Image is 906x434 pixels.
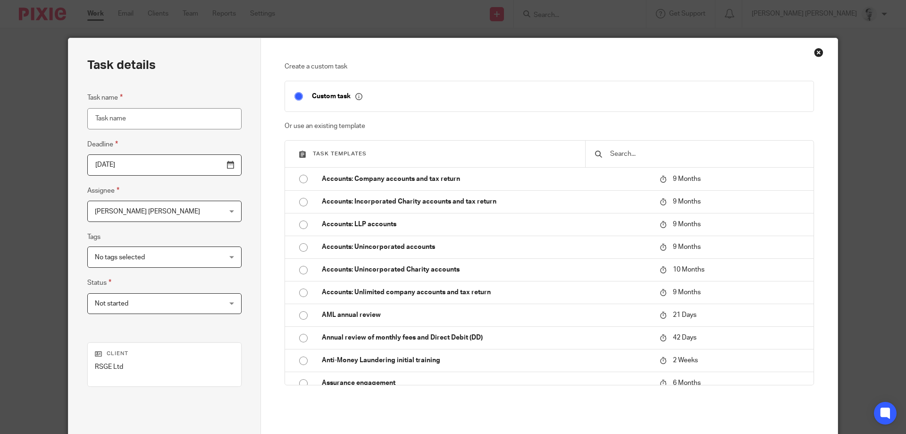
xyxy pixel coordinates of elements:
[322,356,650,365] p: Anti-Money Laundering initial training
[322,174,650,184] p: Accounts: Company accounts and tax return
[673,221,701,228] span: 9 Months
[814,48,823,57] div: Close this dialog window
[95,208,200,215] span: [PERSON_NAME] [PERSON_NAME]
[313,151,367,156] span: Task templates
[609,149,804,159] input: Search...
[95,362,234,372] p: RSGE Ltd
[285,121,814,131] p: Or use an existing template
[87,139,118,150] label: Deadline
[673,266,705,273] span: 10 Months
[673,198,701,205] span: 9 Months
[95,300,128,307] span: Not started
[285,62,814,71] p: Create a custom task
[322,265,650,274] p: Accounts: Unincorporated Charity accounts
[87,277,111,288] label: Status
[673,312,696,318] span: 21 Days
[322,197,650,206] p: Accounts: Incorporated Charity accounts and tax return
[87,185,119,196] label: Assignee
[87,108,242,129] input: Task name
[673,176,701,182] span: 9 Months
[95,254,145,261] span: No tags selected
[322,333,650,342] p: Annual review of monthly fees and Direct Debit (DD)
[673,334,696,341] span: 42 Days
[322,378,650,388] p: Assurance engagement
[87,154,242,176] input: Pick a date
[673,357,698,364] span: 2 Weeks
[673,244,701,250] span: 9 Months
[87,57,156,73] h2: Task details
[673,380,701,386] span: 6 Months
[312,92,362,101] p: Custom task
[673,289,701,296] span: 9 Months
[322,288,650,297] p: Accounts: Unlimited company accounts and tax return
[322,242,650,252] p: Accounts: Unincorporated accounts
[95,350,234,357] p: Client
[322,310,650,320] p: AML annual review
[322,220,650,229] p: Accounts: LLP accounts
[87,232,101,242] label: Tags
[87,92,123,103] label: Task name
